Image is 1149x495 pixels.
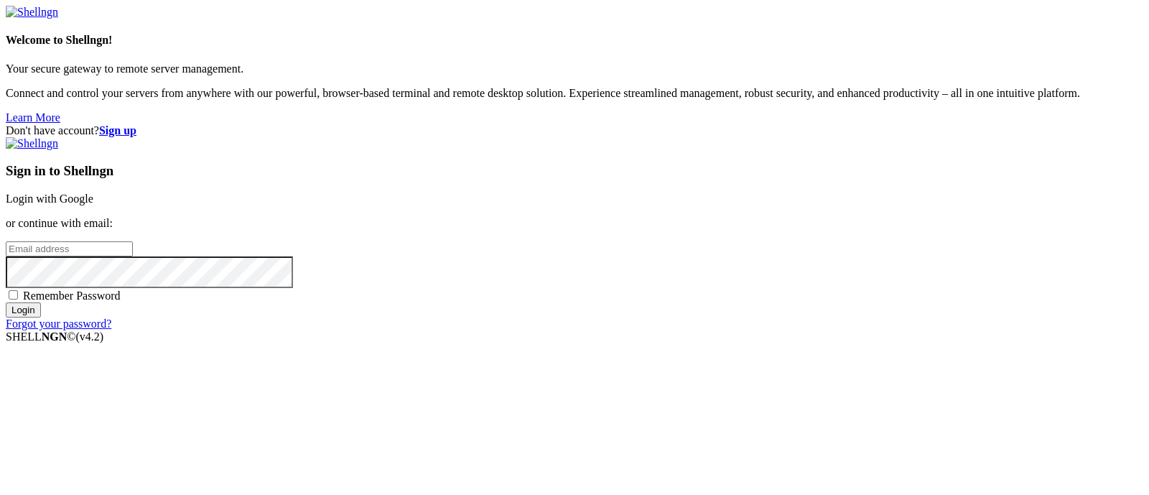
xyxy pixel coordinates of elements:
[6,63,1143,75] p: Your secure gateway to remote server management.
[6,330,103,343] span: SHELL ©
[76,330,104,343] span: 4.2.0
[6,217,1143,230] p: or continue with email:
[6,318,111,330] a: Forgot your password?
[6,302,41,318] input: Login
[9,290,18,300] input: Remember Password
[6,137,58,150] img: Shellngn
[6,241,133,256] input: Email address
[99,124,136,137] a: Sign up
[6,193,93,205] a: Login with Google
[6,163,1143,179] h3: Sign in to Shellngn
[6,6,58,19] img: Shellngn
[6,124,1143,137] div: Don't have account?
[42,330,68,343] b: NGN
[6,111,60,124] a: Learn More
[6,34,1143,47] h4: Welcome to Shellngn!
[23,290,121,302] span: Remember Password
[6,87,1143,100] p: Connect and control your servers from anywhere with our powerful, browser-based terminal and remo...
